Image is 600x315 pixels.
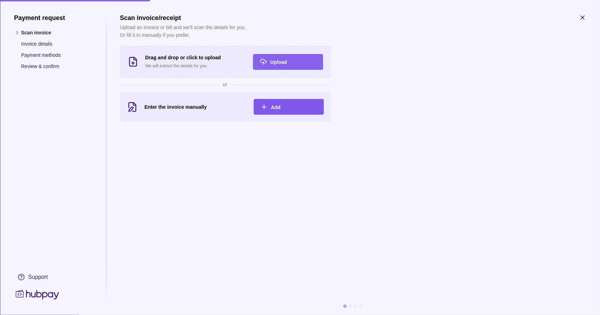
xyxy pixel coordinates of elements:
p: Scan invoice [21,29,91,36]
h1: Scan invoice/receipt [120,14,246,22]
button: Add [253,99,324,115]
span: Upload [270,59,287,65]
h3: Enter the invoice manually [144,103,246,111]
p: We will extract the details for you [145,62,246,70]
span: or [223,81,228,88]
p: Invoice details [21,40,91,48]
p: Review & confirm [21,62,91,70]
p: Payment methods [21,51,91,59]
a: Support [14,270,91,284]
span: Add [271,105,280,110]
button: Upload [253,54,323,70]
div: Support [28,273,48,281]
h1: Payment request [14,14,91,22]
p: Upload an invoice or bill and we’ll scan the details for you. Or fill it in manually if you prefer. [120,24,246,39]
h3: Drag and drop or click to upload [145,54,246,61]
